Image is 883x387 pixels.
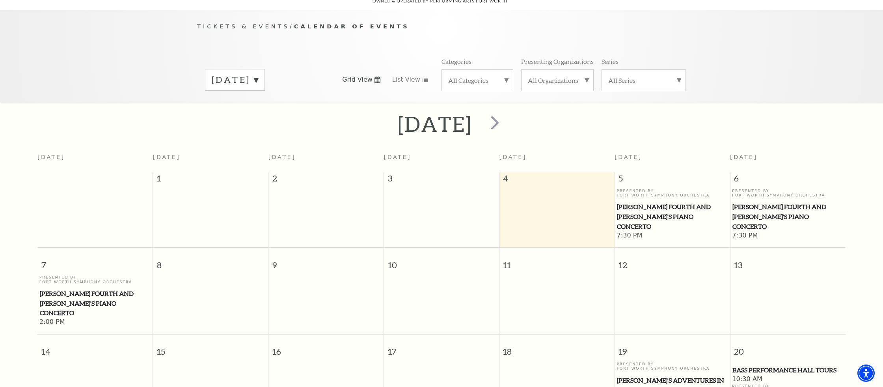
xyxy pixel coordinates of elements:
[521,57,594,65] p: Presenting Organizations
[40,289,151,318] span: [PERSON_NAME] Fourth and [PERSON_NAME]'s Piano Concerto
[615,172,730,188] span: 5
[615,248,730,275] span: 12
[384,248,499,275] span: 10
[499,335,615,362] span: 18
[732,232,844,240] span: 7:30 PM
[732,365,843,375] span: Bass Performance Hall Tours
[730,172,846,188] span: 6
[39,275,151,284] p: Presented By Fort Worth Symphony Orchestra
[342,75,373,84] span: Grid View
[480,110,509,138] button: next
[441,57,471,65] p: Categories
[732,189,844,198] p: Presented By Fort Worth Symphony Orchestra
[153,248,268,275] span: 8
[268,248,384,275] span: 9
[268,335,384,362] span: 16
[857,365,875,382] div: Accessibility Menu
[153,335,268,362] span: 15
[153,172,268,188] span: 1
[384,172,499,188] span: 3
[448,76,507,84] label: All Categories
[730,248,846,275] span: 13
[212,74,258,86] label: [DATE]
[617,202,727,231] span: [PERSON_NAME] Fourth and [PERSON_NAME]'s Piano Concerto
[617,232,728,240] span: 7:30 PM
[615,335,730,362] span: 19
[499,154,527,160] span: [DATE]
[499,248,615,275] span: 11
[37,248,153,275] span: 7
[37,149,153,172] th: [DATE]
[392,75,420,84] span: List View
[384,154,412,160] span: [DATE]
[197,22,686,32] p: /
[608,76,679,84] label: All Series
[617,362,728,371] p: Presented By Fort Worth Symphony Orchestra
[732,202,843,231] span: [PERSON_NAME] Fourth and [PERSON_NAME]'s Piano Concerto
[268,172,384,188] span: 2
[294,23,410,30] span: Calendar of Events
[602,57,618,65] p: Series
[499,172,615,188] span: 4
[730,154,758,160] span: [DATE]
[39,318,151,327] span: 2:00 PM
[615,154,642,160] span: [DATE]
[153,154,181,160] span: [DATE]
[384,335,499,362] span: 17
[398,111,472,136] h2: [DATE]
[528,76,587,84] label: All Organizations
[617,189,728,198] p: Presented By Fort Worth Symphony Orchestra
[268,154,296,160] span: [DATE]
[37,335,153,362] span: 14
[730,335,846,362] span: 20
[197,23,290,30] span: Tickets & Events
[732,375,844,384] span: 10:30 AM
